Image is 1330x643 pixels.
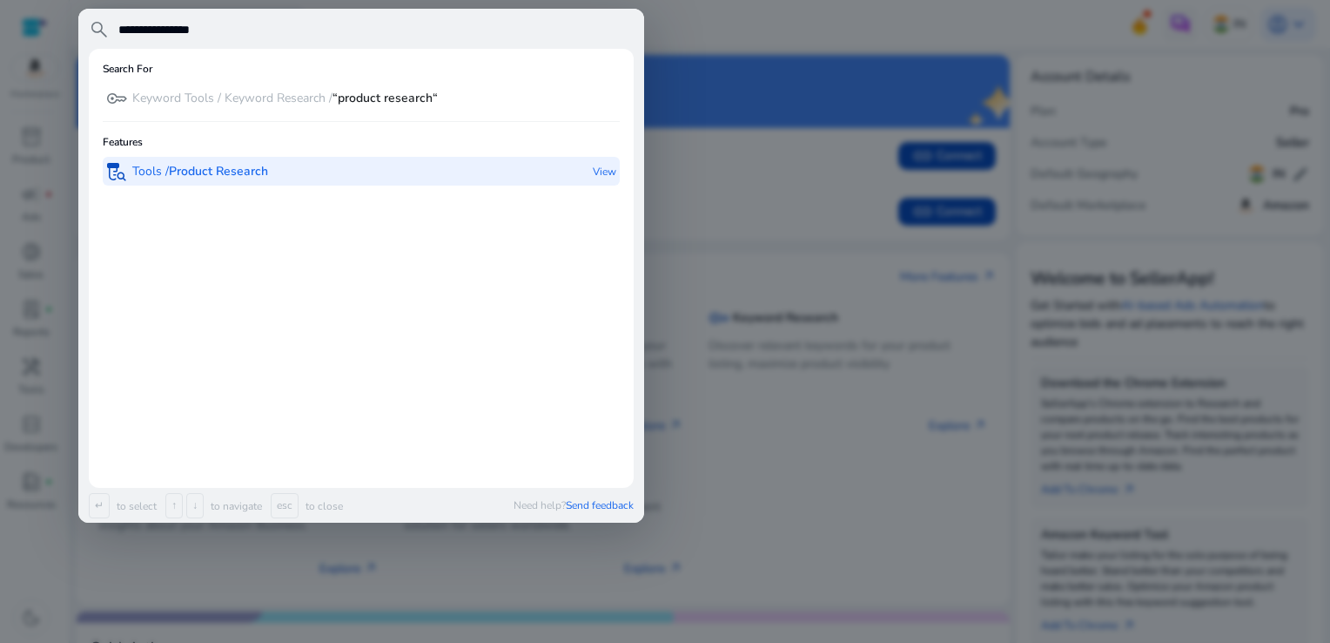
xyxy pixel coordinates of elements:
b: “product research“ [332,90,438,106]
p: View [593,157,616,186]
p: Keyword Tools / Keyword Research / [132,90,438,107]
span: ↑ [165,493,183,518]
span: lab_research [106,161,127,182]
p: to close [302,499,343,513]
p: to navigate [207,499,262,513]
span: ↓ [186,493,204,518]
span: ↵ [89,493,110,518]
p: Tools / [132,163,268,180]
b: Product Research [169,163,268,179]
p: to select [113,499,157,513]
span: esc [271,493,299,518]
span: key [106,88,127,109]
h6: Features [103,136,143,148]
span: search [89,19,110,40]
span: Send feedback [566,498,634,512]
p: Need help? [514,498,634,512]
h6: Search For [103,63,152,75]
